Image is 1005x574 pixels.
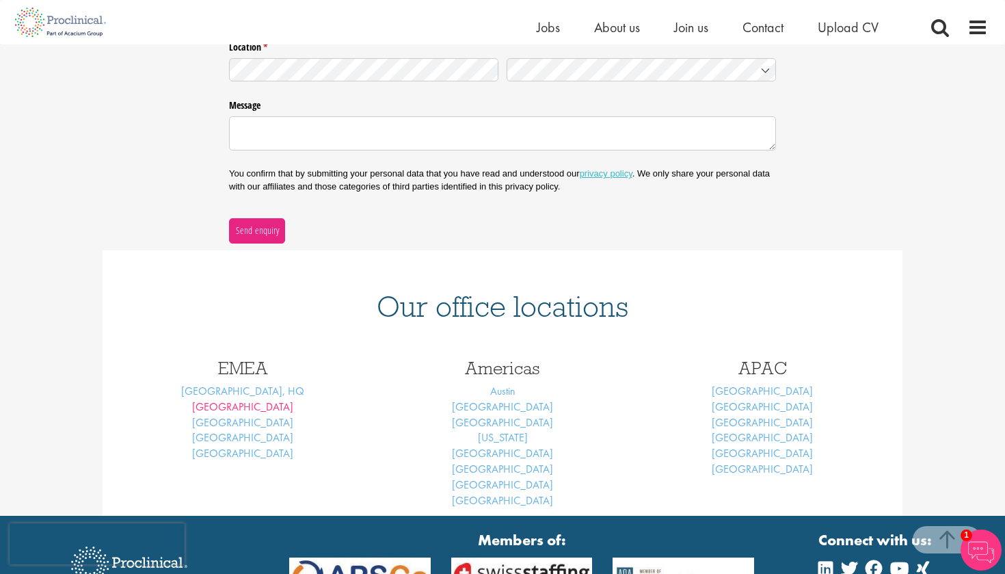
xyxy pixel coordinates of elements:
a: [GEOGRAPHIC_DATA], HQ [181,384,304,398]
label: Message [229,94,776,112]
a: [GEOGRAPHIC_DATA] [712,430,813,445]
h3: Americas [383,359,622,377]
a: [GEOGRAPHIC_DATA] [192,400,293,414]
a: [GEOGRAPHIC_DATA] [192,430,293,445]
h1: Our office locations [123,291,882,322]
a: Jobs [537,18,560,36]
p: You confirm that by submitting your personal data that you have read and understood our . We only... [229,168,776,192]
a: privacy policy [580,168,632,179]
a: [GEOGRAPHIC_DATA] [452,446,553,460]
iframe: reCAPTCHA [10,523,185,564]
a: [GEOGRAPHIC_DATA] [712,384,813,398]
a: [GEOGRAPHIC_DATA] [452,462,553,476]
strong: Members of: [289,530,754,551]
a: [GEOGRAPHIC_DATA] [452,415,553,430]
a: [GEOGRAPHIC_DATA] [712,415,813,430]
a: About us [594,18,640,36]
button: Send enquiry [229,218,285,243]
a: [GEOGRAPHIC_DATA] [452,478,553,492]
a: [US_STATE] [478,430,528,445]
h3: EMEA [123,359,362,377]
a: [GEOGRAPHIC_DATA] [712,446,813,460]
input: State / Province / Region [229,58,498,82]
img: Chatbot [961,530,1002,571]
input: Country [507,58,776,82]
strong: Connect with us: [818,530,935,551]
a: [GEOGRAPHIC_DATA] [712,400,813,414]
a: [GEOGRAPHIC_DATA] [452,400,553,414]
legend: Location [229,36,776,54]
span: 1 [961,530,972,541]
a: Contact [742,18,783,36]
a: [GEOGRAPHIC_DATA] [712,462,813,476]
a: [GEOGRAPHIC_DATA] [192,446,293,460]
span: Send enquiry [235,223,280,238]
a: Join us [674,18,708,36]
h3: APAC [643,359,882,377]
a: Austin [490,384,515,398]
a: [GEOGRAPHIC_DATA] [192,415,293,430]
a: Upload CV [818,18,879,36]
a: [GEOGRAPHIC_DATA] [452,493,553,508]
